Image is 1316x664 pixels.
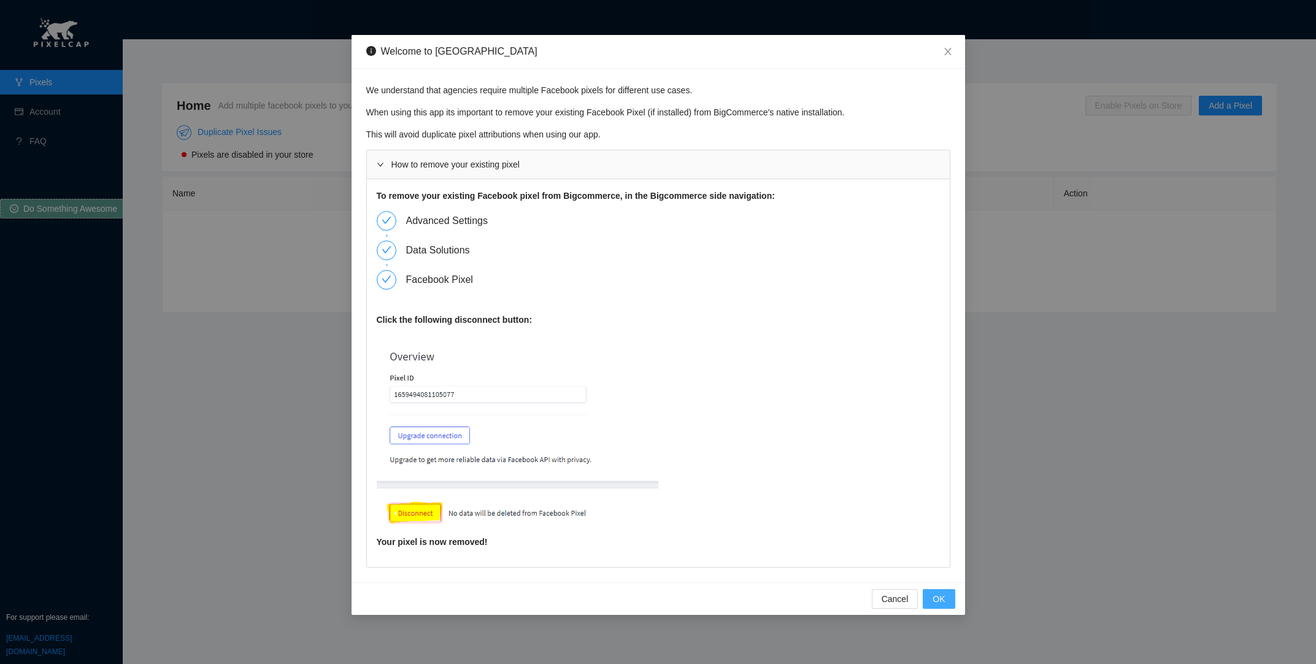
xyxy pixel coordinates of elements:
[377,537,488,547] b: Your pixel is now removed!
[923,589,955,609] button: OK
[377,191,775,201] b: To remove your existing Facebook pixel from Bigcommerce, in the Bigcommerce side navigation:
[872,589,918,609] button: Cancel
[406,211,498,231] div: Advanced Settings
[377,153,384,168] span: right
[382,274,391,284] span: check
[406,270,483,290] div: Facebook Pixel
[366,46,376,56] span: info-circle
[366,128,950,141] p: This will avoid duplicate pixel attributions when using our app.
[367,150,950,179] div: rightHow to remove your existing pixel
[366,106,950,119] p: When using this app its important to remove your existing Facebook Pixel (if installed) from BigC...
[381,45,537,58] div: Welcome to [GEOGRAPHIC_DATA]
[382,245,391,255] span: check
[931,35,965,69] button: Close
[366,83,950,97] p: We understand that agencies require multiple Facebook pixels for different use cases.
[377,315,533,325] b: Click the following disconnect button:
[382,215,391,225] span: check
[943,47,953,56] span: close
[933,592,945,606] span: OK
[391,160,520,169] span: How to remove your existing pixel
[377,335,658,535] img: fb-disconnect-button.PNG
[882,592,909,606] span: Cancel
[406,241,480,260] div: Data Solutions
